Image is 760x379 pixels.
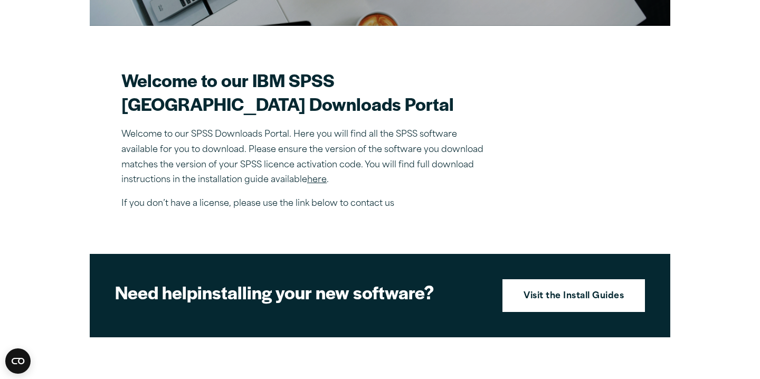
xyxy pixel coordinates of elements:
[115,280,484,304] h2: installing your new software?
[121,68,491,116] h2: Welcome to our IBM SPSS [GEOGRAPHIC_DATA] Downloads Portal
[121,127,491,188] p: Welcome to our SPSS Downloads Portal. Here you will find all the SPSS software available for you ...
[115,279,197,305] strong: Need help
[121,196,491,212] p: If you don’t have a license, please use the link below to contact us
[5,348,31,374] button: Open CMP widget
[502,279,645,312] a: Visit the Install Guides
[307,176,327,184] a: here
[524,290,624,304] strong: Visit the Install Guides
